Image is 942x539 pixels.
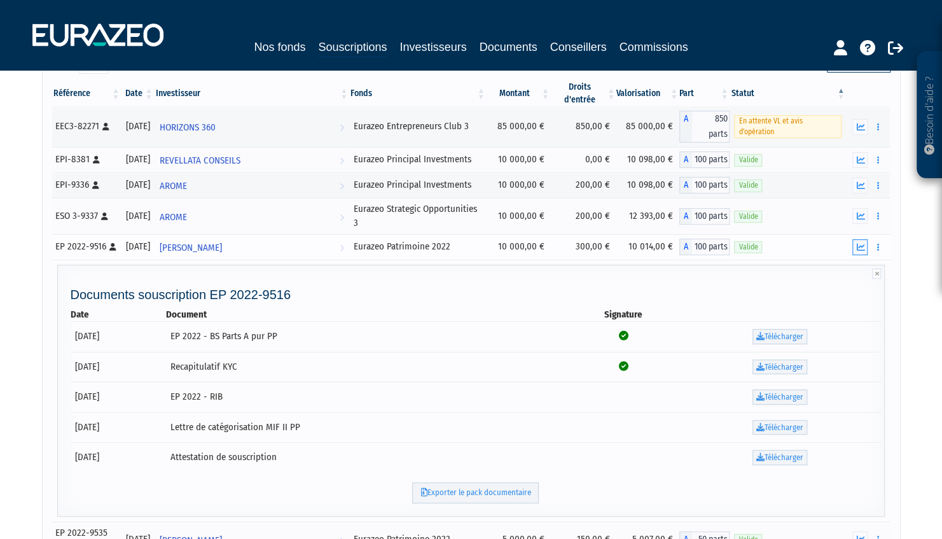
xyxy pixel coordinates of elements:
[160,116,216,139] span: HORIZONS 360
[71,382,167,412] td: [DATE]
[102,123,109,130] i: [Français] Personne physique
[101,213,108,220] i: [Français] Personne physique
[616,106,679,147] td: 85 000,00 €
[71,352,167,382] td: [DATE]
[340,206,344,229] i: Voir l'investisseur
[752,450,807,465] a: Télécharger
[155,204,350,229] a: AROME
[692,177,730,193] span: 100 parts
[692,239,730,255] span: 100 parts
[734,241,762,253] span: Valide
[126,240,150,253] div: [DATE]
[349,81,487,106] th: Fonds: activer pour trier la colonne par ordre croissant
[922,58,937,172] p: Besoin d'aide ?
[55,209,117,223] div: ESO 3-9337
[52,81,121,106] th: Référence : activer pour trier la colonne par ordre croissant
[155,114,350,139] a: HORIZONS 360
[340,174,344,198] i: Voir l'investisseur
[487,81,551,106] th: Montant: activer pour trier la colonne par ordre croissant
[692,151,730,168] span: 100 parts
[734,179,762,192] span: Valide
[752,360,807,375] a: Télécharger
[679,177,730,193] div: A - Eurazeo Principal Investments
[752,420,807,435] a: Télécharger
[616,172,679,198] td: 10 098,00 €
[551,172,616,198] td: 200,00 €
[55,178,117,192] div: EPI-9336
[32,24,163,46] img: 1732889491-logotype_eurazeo_blanc_rvb.png
[487,106,551,147] td: 85 000,00 €
[71,412,167,443] td: [DATE]
[160,149,240,172] span: REVELLATA CONSEILS
[487,147,551,172] td: 10 000,00 €
[126,178,150,192] div: [DATE]
[166,412,568,443] td: Lettre de catégorisation MIF II PP
[166,442,568,473] td: Attestation de souscription
[752,389,807,405] a: Télécharger
[109,243,116,251] i: [Français] Personne physique
[679,177,692,193] span: A
[679,208,692,225] span: A
[155,147,350,172] a: REVELLATA CONSEILS
[354,120,482,133] div: Eurazeo Entrepreneurs Club 3
[399,38,466,56] a: Investisseurs
[254,38,305,56] a: Nos fonds
[752,329,807,344] a: Télécharger
[679,111,730,143] div: A - Eurazeo Entrepreneurs Club 3
[734,154,762,166] span: Valide
[679,239,692,255] span: A
[551,81,616,106] th: Droits d'entrée: activer pour trier la colonne par ordre croissant
[126,153,150,166] div: [DATE]
[480,38,537,56] a: Documents
[160,236,222,260] span: [PERSON_NAME]
[71,288,882,302] h4: Documents souscription EP 2022-9516
[354,178,482,192] div: Eurazeo Principal Investments
[551,234,616,260] td: 300,00 €
[487,198,551,234] td: 10 000,00 €
[166,352,568,382] td: Recapitulatif KYC
[692,111,730,143] span: 850 parts
[616,234,679,260] td: 10 014,00 €
[160,206,187,229] span: AROME
[679,208,730,225] div: A - Eurazeo Strategic Opportunities 3
[71,321,167,352] td: [DATE]
[340,116,344,139] i: Voir l'investisseur
[92,181,99,189] i: [Français] Personne physique
[155,81,350,106] th: Investisseur: activer pour trier la colonne par ordre croissant
[412,482,539,503] a: Exporter le pack documentaire
[126,120,150,133] div: [DATE]
[616,81,679,106] th: Valorisation: activer pour trier la colonne par ordre croissant
[155,234,350,260] a: [PERSON_NAME]
[679,111,692,143] span: A
[616,147,679,172] td: 10 098,00 €
[487,234,551,260] td: 10 000,00 €
[354,240,482,253] div: Eurazeo Patrimoine 2022
[166,321,568,352] td: EP 2022 - BS Parts A pur PP
[679,151,692,168] span: A
[551,106,616,147] td: 850,00 €
[354,202,482,230] div: Eurazeo Strategic Opportunities 3
[55,240,117,253] div: EP 2022-9516
[487,172,551,198] td: 10 000,00 €
[155,172,350,198] a: AROME
[730,81,846,106] th: Statut : activer pour trier la colonne par ordre d&eacute;croissant
[121,81,155,106] th: Date: activer pour trier la colonne par ordre croissant
[71,442,167,473] td: [DATE]
[126,209,150,223] div: [DATE]
[550,38,607,56] a: Conseillers
[354,153,482,166] div: Eurazeo Principal Investments
[166,382,568,412] td: EP 2022 - RIB
[55,153,117,166] div: EPI-8381
[551,147,616,172] td: 0,00 €
[160,174,187,198] span: AROME
[71,308,167,321] th: Date
[620,38,688,56] a: Commissions
[318,38,387,58] a: Souscriptions
[692,208,730,225] span: 100 parts
[340,149,344,172] i: Voir l'investisseur
[679,239,730,255] div: A - Eurazeo Patrimoine 2022
[568,308,679,321] th: Signature
[679,81,730,106] th: Part: activer pour trier la colonne par ordre croissant
[340,236,344,260] i: Voir l'investisseur
[734,211,762,223] span: Valide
